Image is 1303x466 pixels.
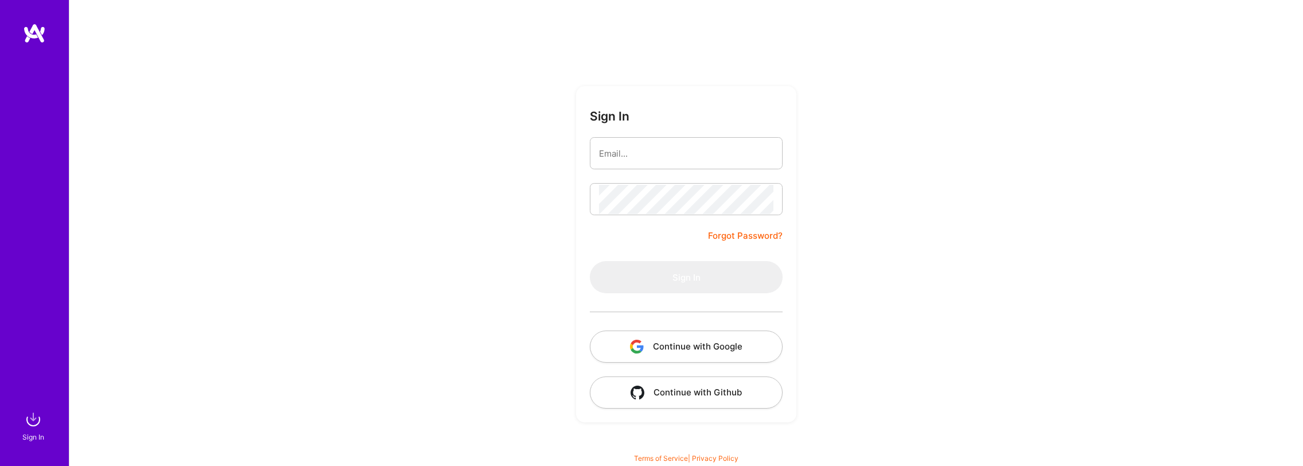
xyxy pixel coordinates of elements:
a: Terms of Service [634,454,688,463]
button: Sign In [590,261,783,293]
img: icon [630,340,644,354]
button: Continue with Github [590,376,783,409]
button: Continue with Google [590,331,783,363]
a: sign inSign In [24,408,45,443]
img: sign in [22,408,45,431]
input: Email... [599,139,773,168]
a: Privacy Policy [692,454,738,463]
div: Sign In [22,431,44,443]
span: | [634,454,738,463]
img: logo [23,23,46,44]
h3: Sign In [590,109,629,123]
a: Forgot Password? [708,229,783,243]
div: © 2025 ATeams Inc., All rights reserved. [69,432,1303,460]
img: icon [631,386,644,399]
